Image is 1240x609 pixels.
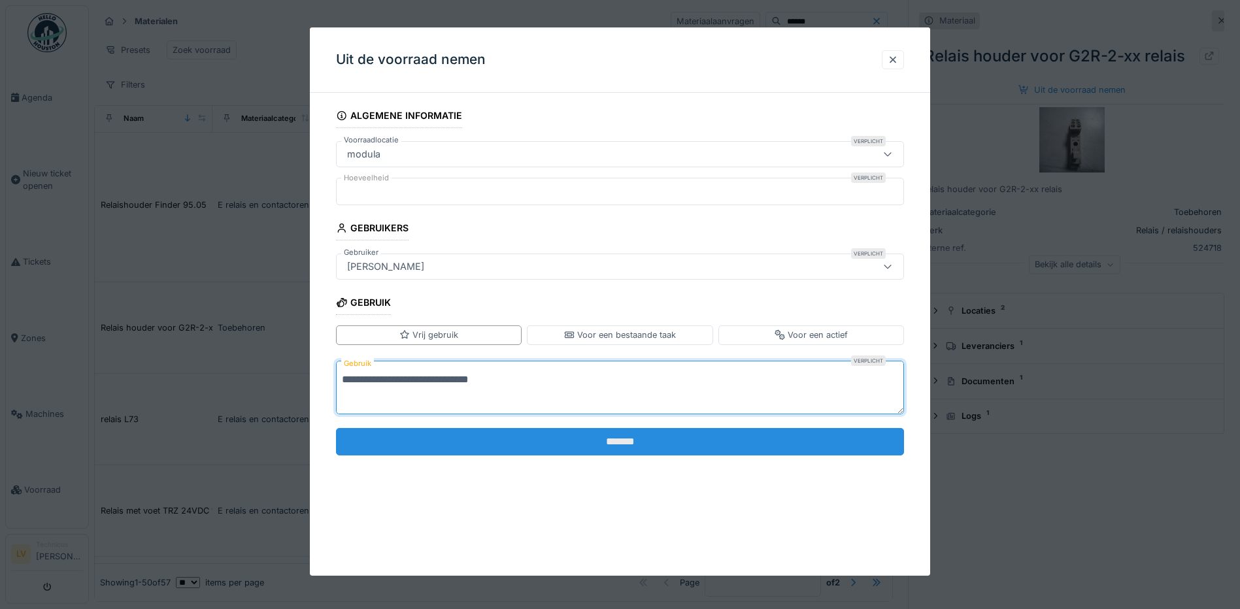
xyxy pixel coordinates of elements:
[341,355,374,371] label: Gebruik
[851,248,886,259] div: Verplicht
[342,147,386,161] div: modula
[399,329,458,341] div: Vrij gebruik
[336,106,462,128] div: Algemene informatie
[341,135,401,146] label: Voorraadlocatie
[851,173,886,183] div: Verplicht
[336,52,486,68] h3: Uit de voorraad nemen
[775,329,848,341] div: Voor een actief
[851,355,886,365] div: Verplicht
[341,247,381,258] label: Gebruiker
[851,136,886,146] div: Verplicht
[336,293,391,315] div: Gebruik
[336,218,409,240] div: Gebruikers
[564,329,676,341] div: Voor een bestaande taak
[342,259,429,274] div: [PERSON_NAME]
[341,173,392,184] label: Hoeveelheid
